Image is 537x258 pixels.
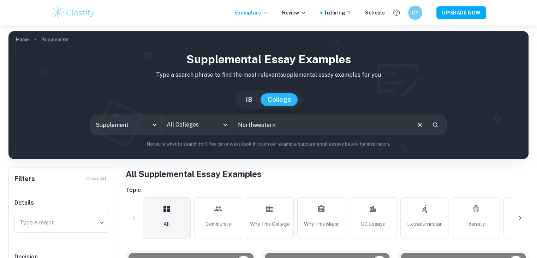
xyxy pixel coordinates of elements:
[282,9,306,17] p: Review
[126,168,529,180] h1: All Supplemental Essay Examples
[42,36,69,43] p: Supplement
[8,31,529,159] img: profile cover
[51,6,96,20] img: Clastify logo
[411,9,419,17] h6: CY
[436,6,486,19] button: UPGRADE NOW
[304,220,339,228] span: Why This Major
[14,51,523,68] h1: Supplemental Essay Examples
[16,35,29,45] a: Home
[14,71,523,79] p: Type a search phrase to find the most relevant supplemental essay examples for you
[467,220,485,228] span: Identity
[220,120,230,130] button: Open
[91,115,161,135] div: Supplement
[429,119,441,131] button: Search
[14,141,523,148] p: Not sure what to search for? You can always look through our example supplemental essays below fo...
[413,118,426,131] button: Clear
[324,9,351,17] a: Tutoring
[14,199,109,207] h6: Details
[97,218,107,228] button: Open
[205,220,231,228] span: Community
[233,115,410,135] input: E.g. I want to major in computer science, I helped in a soup kitchen, I want to join the debate t...
[365,9,385,17] a: Schools
[361,220,385,228] span: UC Essays
[126,186,529,194] h6: Topic
[235,9,268,17] p: Exemplars
[390,7,402,19] button: Help and Feedback
[407,220,442,228] span: Extracurricular
[163,220,170,228] span: All
[250,220,290,228] span: Why This College
[261,93,298,106] button: College
[239,93,259,106] button: IB
[14,174,35,184] h6: Filters
[408,6,422,20] button: CY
